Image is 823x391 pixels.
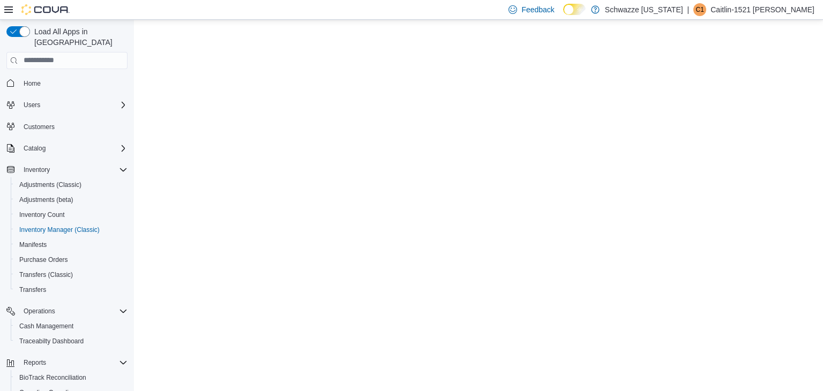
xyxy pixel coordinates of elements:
[11,267,132,282] button: Transfers (Classic)
[24,79,41,88] span: Home
[15,371,91,384] a: BioTrack Reconciliation
[11,370,132,385] button: BioTrack Reconciliation
[2,119,132,134] button: Customers
[15,208,69,221] a: Inventory Count
[19,99,128,111] span: Users
[11,252,132,267] button: Purchase Orders
[11,207,132,222] button: Inventory Count
[15,208,128,221] span: Inventory Count
[19,99,44,111] button: Users
[19,163,54,176] button: Inventory
[15,253,72,266] a: Purchase Orders
[11,222,132,237] button: Inventory Manager (Classic)
[11,192,132,207] button: Adjustments (beta)
[693,3,706,16] div: Caitlin-1521 Noll
[24,101,40,109] span: Users
[15,320,78,333] a: Cash Management
[15,283,50,296] a: Transfers
[15,335,88,348] a: Traceabilty Dashboard
[24,144,46,153] span: Catalog
[19,322,73,330] span: Cash Management
[11,177,132,192] button: Adjustments (Classic)
[687,3,690,16] p: |
[19,255,68,264] span: Purchase Orders
[19,181,81,189] span: Adjustments (Classic)
[15,253,128,266] span: Purchase Orders
[21,4,70,15] img: Cova
[11,282,132,297] button: Transfers
[24,358,46,367] span: Reports
[19,285,46,294] span: Transfers
[19,195,73,204] span: Adjustments (beta)
[19,163,128,176] span: Inventory
[15,335,128,348] span: Traceabilty Dashboard
[2,141,132,156] button: Catalog
[696,3,704,16] span: C1
[19,142,50,155] button: Catalog
[563,4,586,15] input: Dark Mode
[19,305,59,318] button: Operations
[11,319,132,334] button: Cash Management
[11,237,132,252] button: Manifests
[24,166,50,174] span: Inventory
[15,193,128,206] span: Adjustments (beta)
[19,240,47,249] span: Manifests
[15,238,128,251] span: Manifests
[19,77,128,90] span: Home
[24,123,55,131] span: Customers
[2,97,132,112] button: Users
[2,162,132,177] button: Inventory
[15,371,128,384] span: BioTrack Reconciliation
[19,356,128,369] span: Reports
[15,283,128,296] span: Transfers
[15,178,86,191] a: Adjustments (Classic)
[15,193,78,206] a: Adjustments (beta)
[19,120,128,133] span: Customers
[15,238,51,251] a: Manifests
[710,3,814,16] p: Caitlin-1521 [PERSON_NAME]
[15,268,77,281] a: Transfers (Classic)
[521,4,554,15] span: Feedback
[19,270,73,279] span: Transfers (Classic)
[19,356,50,369] button: Reports
[2,76,132,91] button: Home
[15,223,104,236] a: Inventory Manager (Classic)
[15,268,128,281] span: Transfers (Classic)
[15,223,128,236] span: Inventory Manager (Classic)
[563,15,564,16] span: Dark Mode
[19,210,65,219] span: Inventory Count
[24,307,55,315] span: Operations
[19,337,84,345] span: Traceabilty Dashboard
[2,304,132,319] button: Operations
[15,320,128,333] span: Cash Management
[2,355,132,370] button: Reports
[19,142,128,155] span: Catalog
[19,373,86,382] span: BioTrack Reconciliation
[30,26,128,48] span: Load All Apps in [GEOGRAPHIC_DATA]
[11,334,132,349] button: Traceabilty Dashboard
[19,225,100,234] span: Inventory Manager (Classic)
[19,121,59,133] a: Customers
[605,3,683,16] p: Schwazze [US_STATE]
[19,77,45,90] a: Home
[15,178,128,191] span: Adjustments (Classic)
[19,305,128,318] span: Operations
